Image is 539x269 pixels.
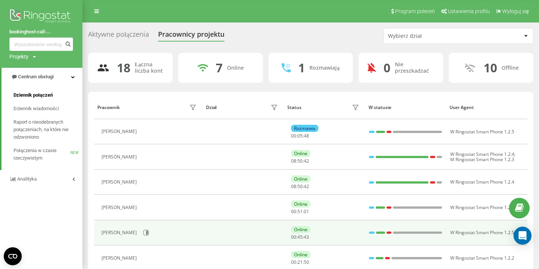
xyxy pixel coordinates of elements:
[484,61,497,75] div: 10
[449,105,524,110] div: User Agent
[13,115,82,144] a: Raport o nieodebranych połączeniach, na które nie odzwoniono
[4,247,22,265] button: Open CMP widget
[13,105,59,112] span: Dziennik wiadomości
[450,204,514,211] span: W Ringostat Smart Phone 1.2.5
[13,91,53,99] span: Dziennik połączeń
[135,61,164,74] div: Łączna liczba kont
[450,129,514,135] span: W Ringostat Smart Phone 1.2.5
[448,8,490,14] span: Ustawienia profilu
[117,61,130,75] div: 18
[102,230,139,235] div: [PERSON_NAME]
[309,65,339,71] div: Rozmawiają
[291,226,311,233] div: Online
[297,133,303,139] span: 05
[9,53,28,60] div: Projekty
[304,208,309,215] span: 01
[158,30,224,42] div: Pracownicy projektu
[97,105,120,110] div: Pracownik
[291,175,311,182] div: Online
[304,234,309,240] span: 43
[291,209,309,214] div: : :
[388,33,478,39] div: Wybierz dział
[384,61,390,75] div: 0
[102,179,139,185] div: [PERSON_NAME]
[502,8,529,14] span: Wyloguj się
[450,229,514,236] span: W Ringostat Smart Phone 1.2.5
[304,183,309,190] span: 42
[304,259,309,265] span: 50
[304,133,309,139] span: 48
[291,183,296,190] span: 08
[287,105,302,110] div: Status
[291,184,309,189] div: : :
[450,151,514,157] span: W Ringostat Smart Phone 1.2.4
[291,150,311,157] div: Online
[450,156,514,163] span: M Ringostat Smart Phone 1.2.3
[395,8,435,14] span: Program poleceń
[13,88,82,102] a: Dziennik połączeń
[13,144,82,165] a: Połączenia w czasie rzeczywistymNEW
[502,65,519,71] div: Offline
[291,133,309,139] div: : :
[298,61,305,75] div: 1
[9,37,73,51] input: Wyszukiwanie według numeru
[291,125,318,132] div: Rozmawia
[9,28,73,36] a: bookinghost-call-...
[102,129,139,134] div: [PERSON_NAME]
[304,158,309,164] span: 42
[450,179,514,185] span: W Ringostat Smart Phone 1.2.4
[291,259,296,265] span: 00
[291,158,309,164] div: : :
[13,118,79,141] span: Raport o nieodebranych połączeniach, na które nie odzwoniono
[395,61,434,74] div: Nie przeszkadzać
[102,205,139,210] div: [PERSON_NAME]
[297,183,303,190] span: 50
[227,65,244,71] div: Online
[297,208,303,215] span: 51
[369,105,443,110] div: W statusie
[18,74,54,79] span: Centrum obsługi
[291,251,311,258] div: Online
[216,61,222,75] div: 7
[291,235,309,240] div: : :
[13,147,70,162] span: Połączenia w czasie rzeczywistym
[297,158,303,164] span: 50
[1,68,82,86] a: Centrum obsługi
[291,208,296,215] span: 00
[9,7,73,26] img: Ringostat logo
[291,260,309,265] div: : :
[291,158,296,164] span: 08
[297,259,303,265] span: 21
[102,154,139,160] div: [PERSON_NAME]
[297,234,303,240] span: 45
[102,256,139,261] div: [PERSON_NAME]
[450,255,514,261] span: W Ringostat Smart Phone 1.2.2
[291,133,296,139] span: 00
[13,102,82,115] a: Dziennik wiadomości
[206,105,216,110] div: Dział
[291,200,311,208] div: Online
[17,176,37,182] span: Analityka
[88,30,149,42] div: Aktywne połączenia
[291,234,296,240] span: 00
[514,227,532,245] div: Open Intercom Messenger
